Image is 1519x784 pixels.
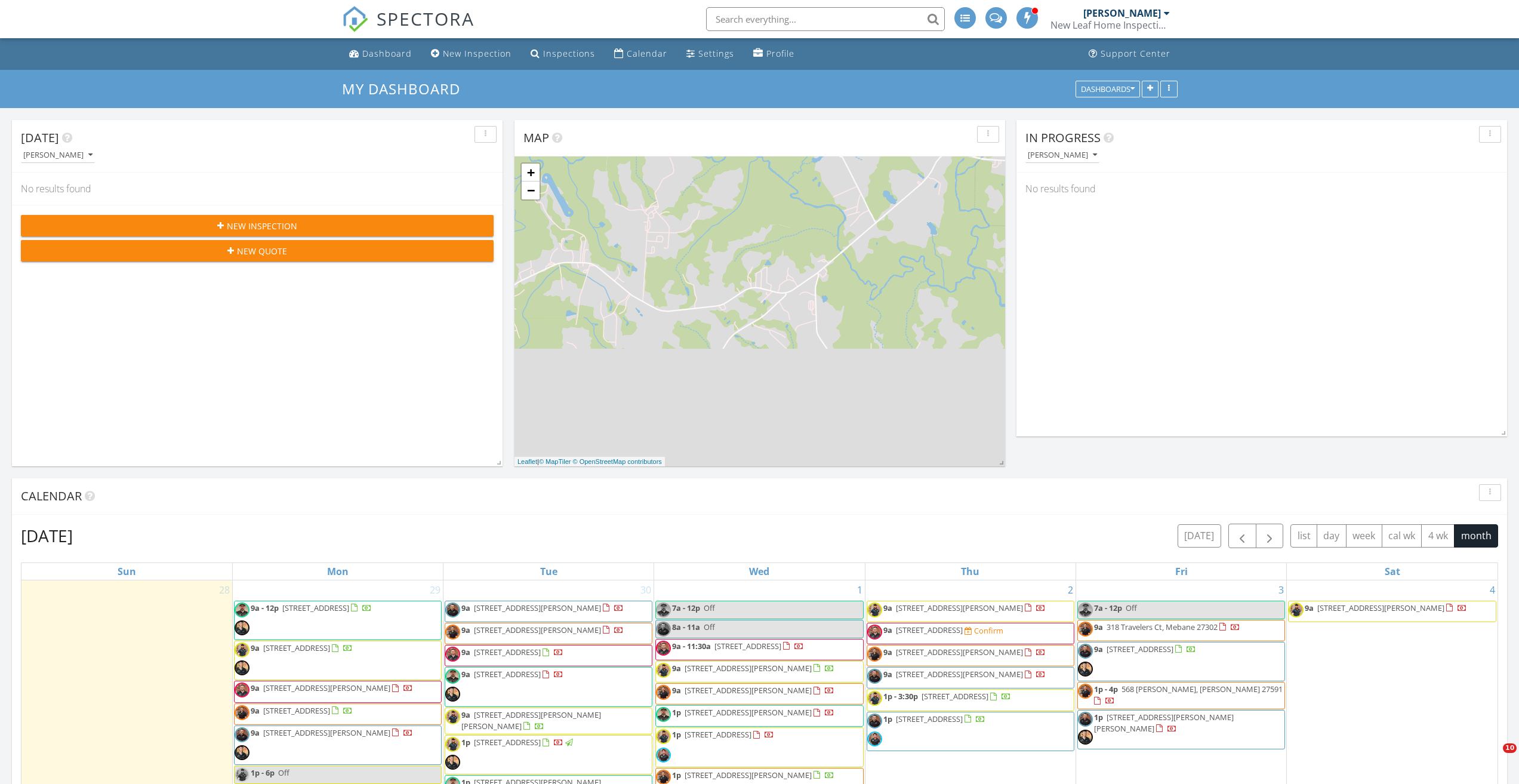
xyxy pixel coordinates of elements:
span: 9a [883,669,892,680]
span: 1p [883,714,892,724]
span: Off [278,767,289,778]
div: Support Center [1101,48,1170,59]
div: Inspections [543,48,595,59]
a: Tuesday [538,563,560,580]
span: Off [704,622,715,632]
span: [STREET_ADDRESS] [282,602,349,613]
span: [STREET_ADDRESS] [896,714,963,724]
button: [PERSON_NAME] [1025,147,1099,164]
img: img_1716.jpeg [867,669,882,684]
div: [PERSON_NAME] [23,151,93,159]
a: Go to September 30, 2025 [638,580,654,599]
iframe: Intercom live chat [1478,743,1507,772]
a: 9a [STREET_ADDRESS][PERSON_NAME] [234,725,442,765]
img: img_20250328_184107.jpg [235,642,249,657]
img: img_1714.jpeg [235,705,249,720]
a: 9a [STREET_ADDRESS][PERSON_NAME] [251,727,413,738]
button: week [1346,524,1382,548]
img: img_20250328_184107.jpg [867,691,882,706]
a: 9a [STREET_ADDRESS] [1077,642,1285,681]
a: 1p [STREET_ADDRESS][PERSON_NAME][PERSON_NAME] [1077,710,1285,749]
a: 1p [STREET_ADDRESS] [672,729,774,740]
span: 1p [672,707,681,718]
a: Saturday [1382,563,1403,580]
img: newleaf202106.jpg [1078,730,1093,745]
div: New Leaf Home Inspections [1050,19,1170,31]
span: [STREET_ADDRESS][PERSON_NAME] [685,770,812,780]
span: [STREET_ADDRESS][PERSON_NAME] [896,647,1023,657]
span: 9a [883,602,892,613]
span: [STREET_ADDRESS] [714,641,781,651]
a: 9a [STREET_ADDRESS] [234,641,442,680]
a: 9a [STREET_ADDRESS] [251,642,353,653]
a: 1p [STREET_ADDRESS] [655,727,863,767]
span: 9a [251,642,260,653]
a: 9a [STREET_ADDRESS] [461,669,563,680]
a: 9a [STREET_ADDRESS] [883,625,965,635]
img: img_1716.jpeg [1078,644,1093,659]
a: Go to September 28, 2025 [217,580,232,599]
span: 9a [461,625,470,635]
div: No results found [12,173,503,205]
img: img_1705.jpeg [656,641,671,656]
a: 9a [STREET_ADDRESS][PERSON_NAME] [1288,601,1496,622]
div: Dashboard [362,48,412,59]
span: Calendar [21,488,82,504]
a: 9a - 12p [STREET_ADDRESS] [234,601,442,640]
img: img_1716.jpeg [867,714,882,728]
button: 4 wk [1421,524,1455,548]
span: 9a [461,647,470,657]
span: 1p [672,729,681,740]
a: 9a [STREET_ADDRESS][PERSON_NAME] [461,625,624,635]
div: Dashboards [1081,85,1135,93]
a: 9a 318 Travelers Ct, Mebane 27302 [1094,622,1240,632]
span: [STREET_ADDRESS] [263,705,330,716]
button: list [1290,524,1317,548]
span: [STREET_ADDRESS][PERSON_NAME] [896,602,1023,613]
button: [PERSON_NAME] [21,147,95,164]
a: 9a - 11:30a [STREET_ADDRESS] [655,639,863,660]
div: | [514,457,665,467]
img: nick.jpeg [656,602,671,617]
img: nick.jpeg [1078,602,1093,617]
img: img_1714.jpeg [656,685,671,700]
span: [STREET_ADDRESS][PERSON_NAME] [1317,602,1444,613]
a: Go to October 3, 2025 [1276,580,1286,599]
span: New Inspection [227,220,297,232]
a: 1p [STREET_ADDRESS][PERSON_NAME][PERSON_NAME] [1094,712,1234,734]
div: Confirm [974,626,1003,635]
span: 1p [1094,712,1103,722]
span: 9a [1305,602,1314,613]
a: Zoom out [522,182,540,199]
img: img_20250328_184107.jpg [656,663,671,678]
img: img_1714.jpeg [445,625,460,640]
a: 9a [STREET_ADDRESS] [1094,644,1196,654]
a: Go to October 4, 2025 [1487,580,1498,599]
span: [DATE] [21,130,59,146]
a: 9a [STREET_ADDRESS][PERSON_NAME] [867,601,1074,622]
a: Wednesday [747,563,772,580]
a: Go to October 2, 2025 [1065,580,1076,599]
a: 9a [STREET_ADDRESS][PERSON_NAME] [234,681,442,702]
a: New Inspection [426,43,516,65]
a: 9a [STREET_ADDRESS][PERSON_NAME] [883,647,1046,657]
a: Go to September 29, 2025 [427,580,443,599]
img: nick.jpeg [445,669,460,684]
span: 1p - 6p [251,767,275,778]
a: 9a - 11:30a [STREET_ADDRESS] [672,641,804,651]
span: New Quote [237,245,287,257]
span: 9a [672,685,681,696]
img: img_1714.jpeg [1078,684,1093,699]
button: [DATE] [1178,524,1221,548]
img: img_1716.jpeg [1078,712,1093,727]
span: 9a [1094,622,1103,632]
span: 1p - 4p [1094,684,1118,694]
div: New Inspection [443,48,512,59]
span: [STREET_ADDRESS] [896,625,963,635]
span: In Progress [1025,130,1101,146]
img: The Best Home Inspection Software - Spectora [342,6,368,32]
img: img_1705.jpeg [235,682,249,697]
span: [STREET_ADDRESS][PERSON_NAME][PERSON_NAME] [1094,712,1234,734]
span: 1p [461,737,470,748]
div: Profile [766,48,794,59]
